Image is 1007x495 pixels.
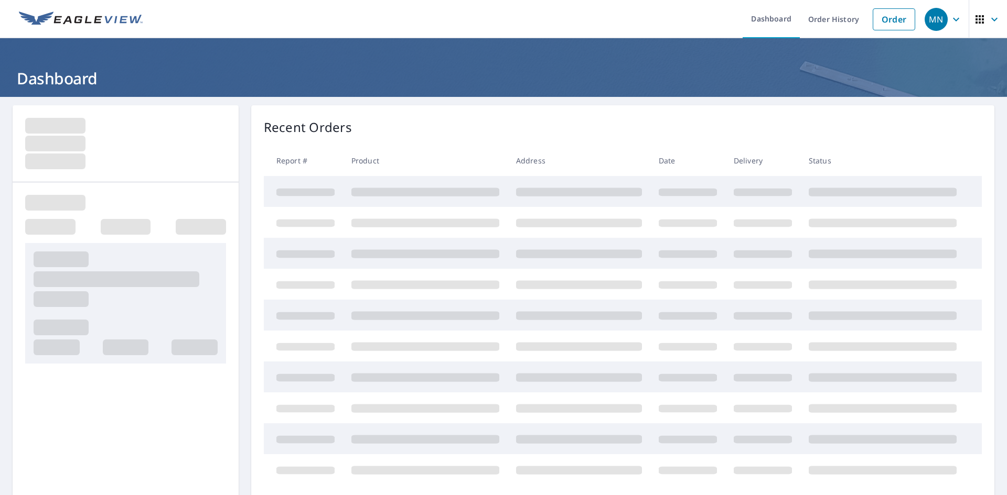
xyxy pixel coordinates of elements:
th: Product [343,145,508,176]
th: Address [508,145,650,176]
a: Order [873,8,915,30]
th: Status [800,145,965,176]
img: EV Logo [19,12,143,27]
p: Recent Orders [264,118,352,137]
th: Report # [264,145,343,176]
h1: Dashboard [13,68,994,89]
th: Date [650,145,725,176]
div: MN [925,8,948,31]
th: Delivery [725,145,800,176]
